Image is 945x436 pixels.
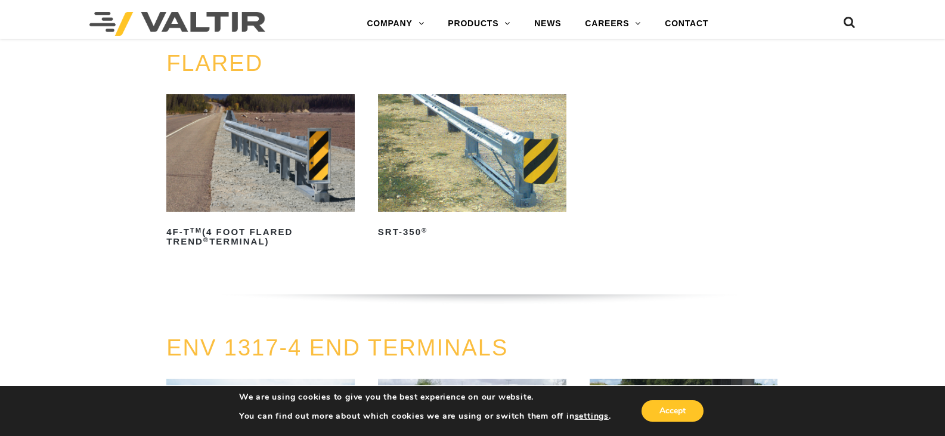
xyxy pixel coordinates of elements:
a: COMPANY [355,12,436,36]
img: Valtir [89,12,265,36]
a: ENV 1317-4 END TERMINALS [166,335,508,360]
a: CAREERS [573,12,653,36]
a: NEWS [522,12,573,36]
h2: 4F-T (4 Foot Flared TREND Terminal) [166,222,355,251]
p: You can find out more about which cookies we are using or switch them off in . [239,411,611,422]
button: Accept [642,400,704,422]
a: CONTACT [653,12,720,36]
p: We are using cookies to give you the best experience on our website. [239,392,611,403]
a: FLARED [166,51,263,76]
a: 4F-TTM(4 Foot Flared TREND®Terminal) [166,94,355,251]
sup: ® [422,227,427,234]
a: SRT-350® [378,94,566,242]
sup: ® [203,236,209,243]
sup: TM [190,227,202,234]
h2: SRT-350 [378,222,566,242]
a: PRODUCTS [436,12,522,36]
button: settings [575,411,609,422]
